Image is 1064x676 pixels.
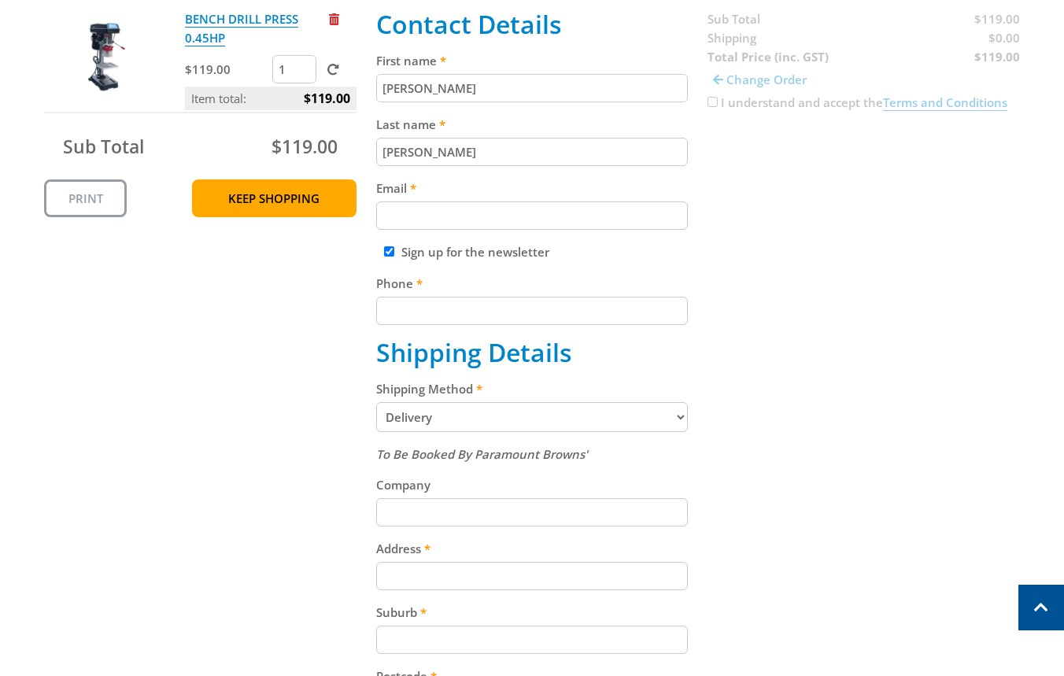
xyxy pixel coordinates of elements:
[376,115,689,134] label: Last name
[376,603,689,622] label: Suburb
[376,74,689,102] input: Please enter your first name.
[376,9,689,39] h2: Contact Details
[329,11,339,27] a: Remove from cart
[185,60,269,79] p: $119.00
[376,446,588,462] em: To Be Booked By Paramount Browns'
[304,87,350,110] span: $119.00
[376,297,689,325] input: Please enter your telephone number.
[59,9,153,104] img: BENCH DRILL PRESS 0.45HP
[272,134,338,159] span: $119.00
[376,402,689,432] select: Please select a shipping method.
[376,179,689,198] label: Email
[376,201,689,230] input: Please enter your email address.
[185,11,298,46] a: BENCH DRILL PRESS 0.45HP
[376,626,689,654] input: Please enter your suburb.
[376,562,689,590] input: Please enter your address.
[376,274,689,293] label: Phone
[63,134,144,159] span: Sub Total
[192,179,357,217] a: Keep Shopping
[376,475,689,494] label: Company
[376,539,689,558] label: Address
[376,379,689,398] label: Shipping Method
[376,138,689,166] input: Please enter your last name.
[44,179,127,217] a: Print
[376,338,689,368] h2: Shipping Details
[401,244,549,260] label: Sign up for the newsletter
[185,87,357,110] p: Item total:
[376,51,689,70] label: First name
